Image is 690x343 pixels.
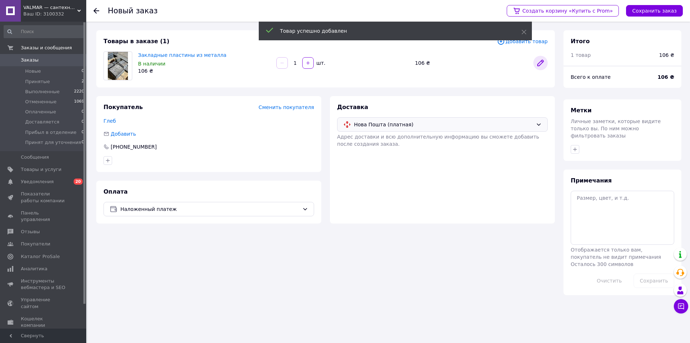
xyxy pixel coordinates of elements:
[103,104,143,110] span: Покупатель
[21,210,66,223] span: Панель управления
[74,99,84,105] span: 1069
[25,129,77,136] span: Прибыл в отделение
[82,139,84,146] span: 0
[25,109,56,115] span: Оплаченные
[571,107,592,114] span: Метки
[674,299,688,313] button: Чат с покупателем
[571,261,633,267] span: Осталось 300 символов
[21,278,66,291] span: Инструменты вебмастера и SEO
[533,56,548,70] a: Редактировать
[507,5,619,17] a: Создать корзину «Купить с Prom»
[21,241,50,247] span: Покупатели
[138,67,271,75] div: 106 ₴
[259,104,314,110] span: Сменить покупателя
[354,121,533,128] span: Нова Пошта (платная)
[82,119,84,125] span: 0
[337,134,539,147] span: Адрес доставки и всю дополнительную информацию вы сможете добавить после создания заказа.
[82,109,84,115] span: 0
[571,52,591,58] span: 1 товар
[21,166,61,173] span: Товары и услуги
[23,11,86,17] div: Ваш ID: 3100332
[658,73,674,81] span: 106 ₴
[108,7,158,15] div: Новый заказ
[21,297,66,310] span: Управление сайтом
[21,253,60,260] span: Каталог ProSale
[4,25,85,38] input: Поиск
[138,61,165,67] span: В наличии
[571,73,658,81] div: Всего к оплате
[103,188,128,195] span: Оплата
[25,139,81,146] span: Принят для уточнения
[21,191,66,204] span: Показатели работы компании
[82,78,84,85] span: 2
[21,316,66,329] span: Кошелек компании
[337,104,368,110] span: Доставка
[25,78,50,85] span: Принятые
[21,266,47,272] span: Аналитика
[571,38,590,45] span: Итого
[571,247,661,260] span: Отображается только вам, покупатель не видит примечания
[23,4,77,11] span: VALMAR — сантехника европейского качества для обустройства дома
[111,131,136,137] span: Добавить
[25,68,41,75] span: Новые
[659,51,674,59] span: 106 ₴
[571,118,661,139] span: Личные заметки, которые видите только вы. По ним можно фильтровать заказы
[280,27,503,35] div: Товар успешно добавлен
[111,144,157,150] span: [PHONE_NUMBER]
[138,52,226,58] a: Закладные пластины из металла
[412,58,530,68] div: 106 ₴
[103,118,116,124] a: Глеб
[21,179,54,185] span: Уведомления
[21,57,38,63] span: Заказы
[82,68,84,75] span: 0
[120,205,299,213] span: Наложенный платеж
[21,45,72,51] span: Заказы и сообщения
[21,154,49,161] span: Сообщения
[314,59,326,67] div: шт.
[571,177,612,184] span: Примечания
[25,119,59,125] span: Доставляется
[21,229,40,235] span: Отзывы
[103,38,169,45] span: Товары в заказе (1)
[74,89,84,95] span: 2220
[108,52,128,80] img: Закладные пластины из металла
[74,179,83,185] span: 20
[93,7,99,14] div: Вернуться назад
[82,129,84,136] span: 0
[25,99,56,105] span: Отмененные
[626,5,683,17] button: Сохранить заказ
[25,89,60,95] span: Выполненные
